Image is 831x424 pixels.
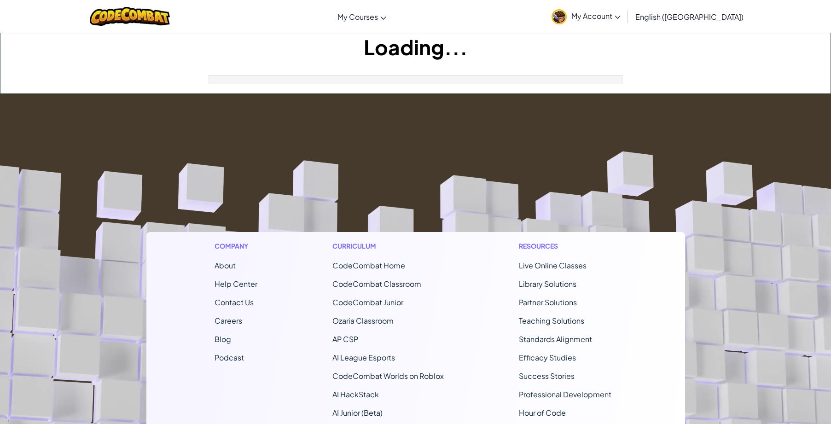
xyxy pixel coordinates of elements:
a: My Courses [333,4,391,29]
a: Partner Solutions [519,297,577,307]
span: Contact Us [215,297,254,307]
span: My Account [571,11,621,21]
a: Efficacy Studies [519,353,576,362]
a: Teaching Solutions [519,316,584,325]
a: English ([GEOGRAPHIC_DATA]) [631,4,748,29]
a: Live Online Classes [519,261,587,270]
a: Careers [215,316,242,325]
h1: Resources [519,241,617,251]
h1: Loading... [0,33,831,61]
a: About [215,261,236,270]
a: Standards Alignment [519,334,592,344]
img: CodeCombat logo [90,7,170,26]
a: Ozaria Classroom [332,316,394,325]
a: Hour of Code [519,408,566,418]
a: Professional Development [519,389,611,399]
h1: Company [215,241,257,251]
a: My Account [547,2,625,31]
h1: Curriculum [332,241,444,251]
span: My Courses [337,12,378,22]
a: CodeCombat Worlds on Roblox [332,371,444,381]
a: CodeCombat Classroom [332,279,421,289]
span: CodeCombat Home [332,261,405,270]
a: AP CSP [332,334,358,344]
span: English ([GEOGRAPHIC_DATA]) [635,12,744,22]
a: Help Center [215,279,257,289]
a: AI League Esports [332,353,395,362]
a: AI Junior (Beta) [332,408,383,418]
a: AI HackStack [332,389,379,399]
a: Blog [215,334,231,344]
a: Podcast [215,353,244,362]
a: CodeCombat Junior [332,297,403,307]
a: Library Solutions [519,279,576,289]
a: Success Stories [519,371,575,381]
img: avatar [552,9,567,24]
